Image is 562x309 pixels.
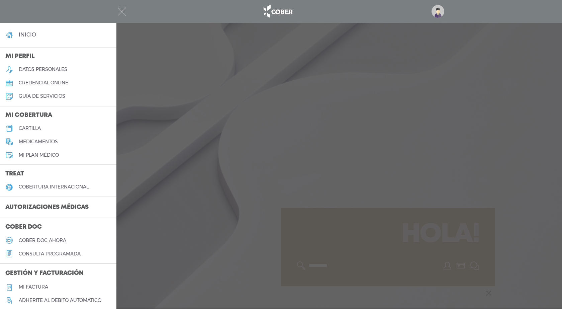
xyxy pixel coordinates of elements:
h5: cobertura internacional [19,184,89,190]
img: profile-placeholder.svg [432,5,444,18]
img: Cober_menu-close-white.svg [118,7,126,16]
h5: guía de servicios [19,93,65,99]
img: logo_cober_home-white.png [260,3,295,19]
h5: cartilla [19,126,41,131]
h5: Cober doc ahora [19,238,66,243]
h5: consulta programada [19,251,81,257]
h4: inicio [19,31,36,38]
h5: credencial online [19,80,68,86]
h5: Adherite al débito automático [19,298,101,303]
h5: Mi factura [19,284,48,290]
h5: datos personales [19,67,67,72]
h5: Mi plan médico [19,152,59,158]
h5: medicamentos [19,139,58,145]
